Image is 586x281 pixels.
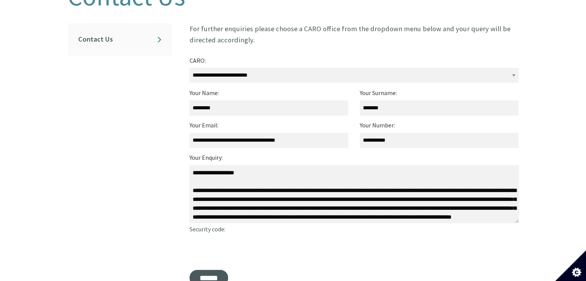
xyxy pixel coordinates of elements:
label: Your Number: [360,120,395,131]
label: Your Surname: [360,87,397,99]
span: Security code: [190,225,225,233]
a: Contact Us [77,30,163,49]
p: For further enquiries please choose a CARO office from the dropdown menu below and your query wil... [190,23,519,46]
label: Your Email: [190,120,218,131]
label: Your Enquiry: [190,152,223,163]
label: CARO: [190,55,206,66]
button: Set cookie preferences [555,250,586,281]
label: Your Name: [190,87,219,99]
iframe: reCAPTCHA [190,234,307,264]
